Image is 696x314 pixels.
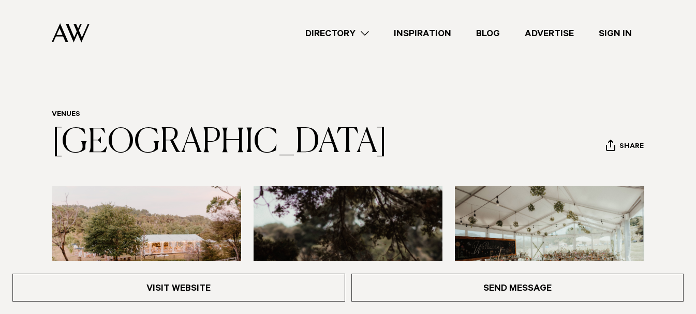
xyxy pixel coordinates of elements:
[464,26,512,40] a: Blog
[12,274,345,302] a: Visit Website
[52,126,387,159] a: [GEOGRAPHIC_DATA]
[605,139,644,155] button: Share
[52,186,241,307] img: Festival style wedding Auckland
[512,26,586,40] a: Advertise
[586,26,644,40] a: Sign In
[293,26,381,40] a: Directory
[52,23,90,42] img: Auckland Weddings Logo
[52,111,80,119] a: Venues
[351,274,684,302] a: Send Message
[381,26,464,40] a: Inspiration
[619,142,644,152] span: Share
[455,186,644,307] img: Marquee DIY wedding venue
